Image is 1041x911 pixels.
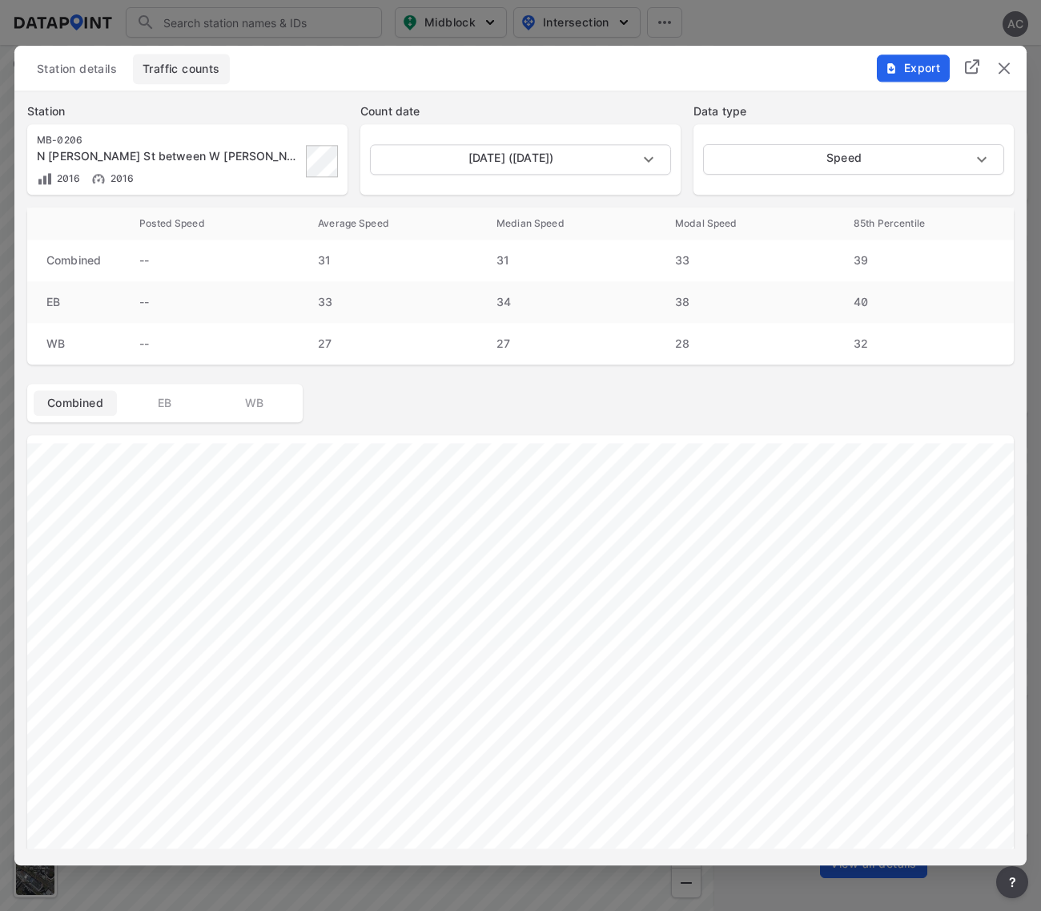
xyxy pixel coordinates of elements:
[27,281,120,323] td: EB
[834,323,1014,365] td: 32
[53,172,81,184] span: 2016
[27,323,120,365] td: WB
[299,208,477,240] th: Average Speed
[34,390,296,416] div: basic tabs example
[963,58,982,77] img: full_screen.b7bf9a36.svg
[477,323,656,365] td: 27
[996,866,1028,898] button: more
[886,60,939,76] span: Export
[43,395,107,411] span: Combined
[834,281,1014,323] td: 40
[223,395,287,411] span: WB
[27,54,1014,84] div: basic tabs example
[370,144,671,175] div: [DATE] ([DATE])
[27,103,348,119] label: Station
[703,144,1004,175] div: Speed
[133,395,197,411] span: EB
[120,240,299,281] td: --
[37,171,53,187] img: Volume count
[143,61,220,77] span: Traffic counts
[27,240,120,281] td: Combined
[656,323,834,365] td: 28
[656,208,834,240] th: Modal Speed
[656,281,834,323] td: 38
[1006,873,1019,892] span: ?
[477,281,656,323] td: 34
[107,172,135,184] span: 2016
[120,281,299,323] td: --
[37,134,301,147] div: MB-0206
[834,208,1014,240] th: 85th Percentile
[299,240,477,281] td: 31
[37,61,117,77] span: Station details
[120,323,299,365] td: --
[877,54,950,82] button: Export
[299,281,477,323] td: 33
[120,208,299,240] th: Posted Speed
[885,62,898,75] img: File%20-%20Download.70cf71cd.svg
[834,240,1014,281] td: 39
[656,240,834,281] td: 33
[299,323,477,365] td: 27
[995,58,1014,78] button: delete
[360,103,681,119] label: Count date
[693,103,1014,119] label: Data type
[90,171,107,187] img: Vehicle speed
[995,58,1014,78] img: close.efbf2170.svg
[477,208,656,240] th: Median Speed
[477,240,656,281] td: 31
[37,148,301,164] div: N Van Dorn St between W Braddock Rd and Menokin Dr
